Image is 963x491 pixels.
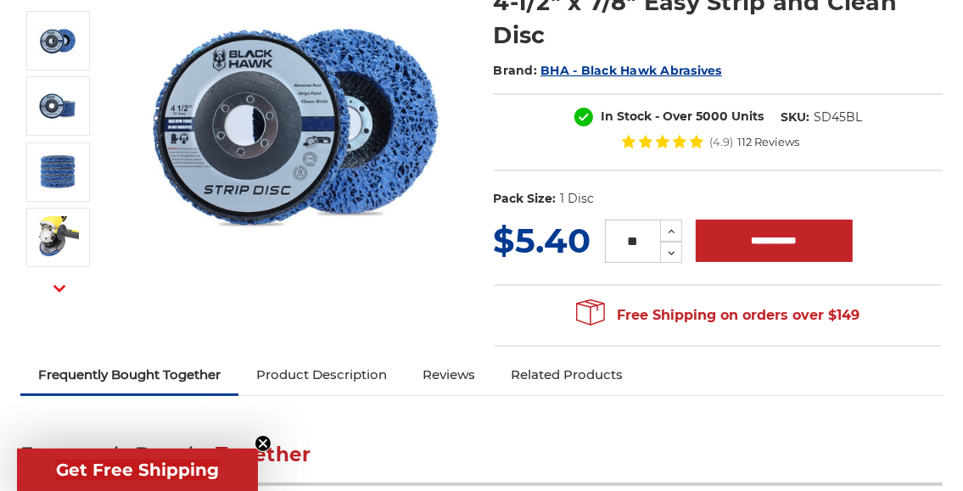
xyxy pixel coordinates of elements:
img: 4-1/2" x 7/8" Easy Strip and Clean Disc [36,21,79,61]
span: 5000 [696,109,728,124]
span: 112 Reviews [737,137,799,148]
img: 4-1/2" x 7/8" Easy Strip and Clean Disc [36,152,79,192]
button: Next [39,270,80,306]
a: BHA - Black Hawk Abrasives [540,63,722,78]
div: Get Free ShippingClose teaser [17,449,258,491]
button: Close teaser [255,435,272,452]
span: Get Free Shipping [56,460,219,480]
span: Units [731,109,764,124]
dt: SKU: [781,109,809,126]
img: 4-1/2" x 7/8" Easy Strip and Clean Disc [36,216,79,259]
span: Frequently Bought [20,443,210,466]
span: Brand: [494,63,538,78]
dd: SD45BL [814,109,862,126]
dd: 1 Disc [560,190,594,208]
span: (4.9) [709,137,733,148]
span: In Stock [601,109,652,124]
a: Related Products [493,356,641,393]
a: Reviews [405,356,493,393]
span: - Over [655,109,692,124]
img: 4-1/2" x 7/8" Easy Strip and Clean Disc [36,86,79,126]
span: $5.40 [494,220,591,261]
a: Frequently Bought Together [20,356,238,393]
dt: Pack Size: [494,190,557,208]
span: Free Shipping on orders over $149 [576,299,859,332]
a: Product Description [238,356,405,393]
span: Together [216,443,311,466]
